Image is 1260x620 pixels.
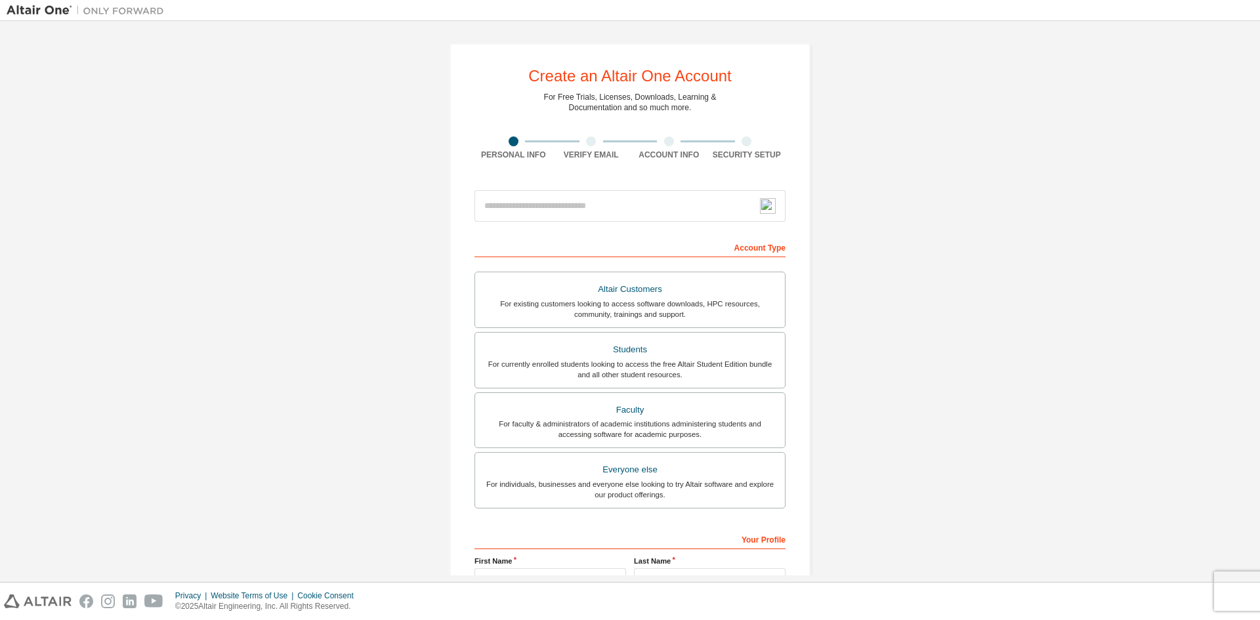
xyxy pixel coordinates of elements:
[483,341,777,359] div: Students
[483,299,777,320] div: For existing customers looking to access software downloads, HPC resources, community, trainings ...
[483,280,777,299] div: Altair Customers
[634,556,786,566] label: Last Name
[553,150,631,160] div: Verify Email
[474,556,626,566] label: First Name
[123,594,136,608] img: linkedin.svg
[544,92,717,113] div: For Free Trials, Licenses, Downloads, Learning & Documentation and so much more.
[760,198,776,214] img: npw-badge-icon-locked.svg
[483,461,777,479] div: Everyone else
[483,359,777,380] div: For currently enrolled students looking to access the free Altair Student Edition bundle and all ...
[630,150,708,160] div: Account Info
[144,594,163,608] img: youtube.svg
[474,236,786,257] div: Account Type
[175,590,211,601] div: Privacy
[483,401,777,419] div: Faculty
[211,590,297,601] div: Website Terms of Use
[528,68,732,84] div: Create an Altair One Account
[101,594,115,608] img: instagram.svg
[474,150,553,160] div: Personal Info
[483,419,777,440] div: For faculty & administrators of academic institutions administering students and accessing softwa...
[7,4,171,17] img: Altair One
[474,528,786,549] div: Your Profile
[175,601,362,612] p: © 2025 Altair Engineering, Inc. All Rights Reserved.
[4,594,72,608] img: altair_logo.svg
[297,590,361,601] div: Cookie Consent
[79,594,93,608] img: facebook.svg
[483,479,777,500] div: For individuals, businesses and everyone else looking to try Altair software and explore our prod...
[708,150,786,160] div: Security Setup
